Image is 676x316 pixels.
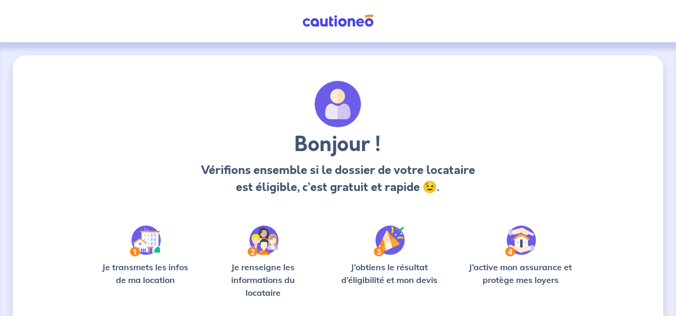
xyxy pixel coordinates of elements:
img: /static/c0a346edaed446bb123850d2d04ad552/Step-2.svg [248,226,278,256]
img: /static/f3e743aab9439237c3e2196e4328bba9/Step-3.svg [374,226,405,256]
img: archivate [315,81,361,128]
img: /static/90a569abe86eec82015bcaae536bd8e6/Step-1.svg [130,226,161,256]
h3: Bonjour ! [198,132,478,157]
p: Vérifions ensemble si le dossier de votre locataire est éligible, c’est gratuit et rapide 😉. [198,162,478,196]
p: J’obtiens le résultat d’éligibilité et mon devis [333,261,445,286]
p: Je renseigne les informations du locataire [210,261,317,299]
img: Cautioneo [298,14,378,28]
p: J’active mon assurance et protège mes loyers [462,261,578,286]
img: /static/bfff1cf634d835d9112899e6a3df1a5d/Step-4.svg [505,226,536,256]
p: Je transmets les infos de ma location [98,261,193,286]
